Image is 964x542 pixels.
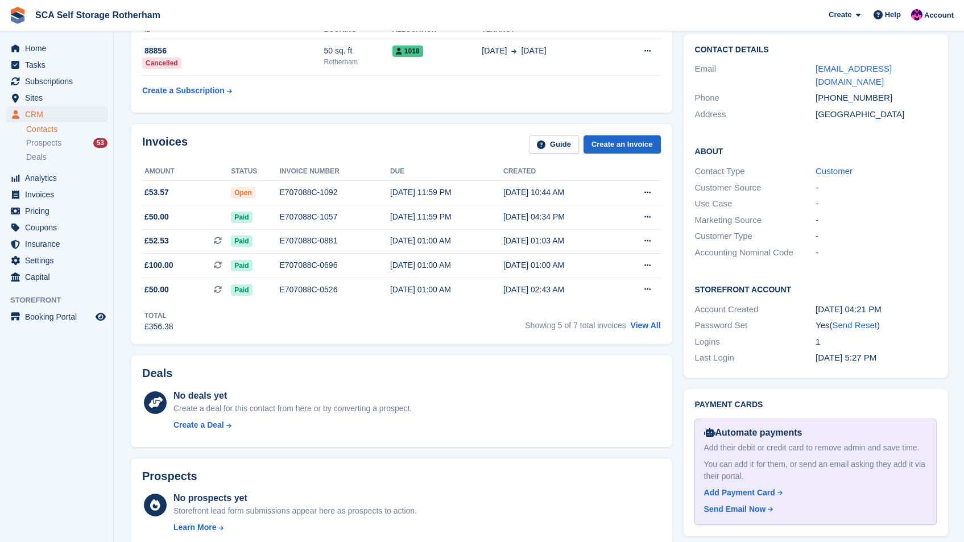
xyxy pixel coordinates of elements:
[279,163,390,181] th: Invoice number
[26,138,61,148] span: Prospects
[816,64,892,86] a: [EMAIL_ADDRESS][DOMAIN_NAME]
[142,367,172,380] h2: Deals
[695,145,937,156] h2: About
[173,389,412,403] div: No deals yet
[231,260,252,271] span: Paid
[26,151,107,163] a: Deals
[695,165,816,178] div: Contact Type
[25,90,93,106] span: Sites
[695,214,816,227] div: Marketing Source
[885,9,901,20] span: Help
[816,303,937,316] div: [DATE] 04:21 PM
[695,400,937,409] h2: Payment cards
[390,187,503,198] div: [DATE] 11:59 PM
[704,458,927,482] div: You can add it for them, or send an email asking they add it via their portal.
[390,284,503,296] div: [DATE] 01:00 AM
[173,505,417,517] div: Storefront lead form submissions appear here as prospects to action.
[390,211,503,223] div: [DATE] 11:59 PM
[695,319,816,332] div: Password Set
[816,214,937,227] div: -
[6,187,107,202] a: menu
[26,152,47,163] span: Deals
[830,320,880,330] span: ( )
[144,187,169,198] span: £53.57
[9,7,26,24] img: stora-icon-8386f47178a22dfd0bd8f6a31ec36ba5ce8667c1dd55bd0f319d3a0aa187defe.svg
[695,246,816,259] div: Accounting Nominal Code
[25,106,93,122] span: CRM
[6,170,107,186] a: menu
[26,124,107,135] a: Contacts
[144,284,169,296] span: £50.00
[25,40,93,56] span: Home
[503,211,617,223] div: [DATE] 04:34 PM
[911,9,922,20] img: Sam Chapman
[173,522,417,533] a: Learn More
[142,57,181,69] div: Cancelled
[173,419,224,431] div: Create a Deal
[6,90,107,106] a: menu
[695,283,937,295] h2: Storefront Account
[279,187,390,198] div: E707088C-1092
[324,45,392,57] div: 50 sq. ft
[25,309,93,325] span: Booking Portal
[704,442,927,454] div: Add their debit or credit card to remove admin and save time.
[231,212,252,223] span: Paid
[142,80,232,101] a: Create a Subscription
[833,320,877,330] a: Send Reset
[704,426,927,440] div: Automate payments
[142,470,197,483] h2: Prospects
[631,321,661,330] a: View All
[25,170,93,186] span: Analytics
[695,63,816,88] div: Email
[503,259,617,271] div: [DATE] 01:00 AM
[25,73,93,89] span: Subscriptions
[173,419,412,431] a: Create a Deal
[25,203,93,219] span: Pricing
[816,108,937,121] div: [GEOGRAPHIC_DATA]
[6,57,107,73] a: menu
[695,336,816,349] div: Logins
[231,163,279,181] th: Status
[390,259,503,271] div: [DATE] 01:00 AM
[816,246,937,259] div: -
[695,45,937,55] h2: Contact Details
[173,403,412,415] div: Create a deal for this contact from here or by converting a prospect.
[10,295,113,306] span: Storefront
[695,303,816,316] div: Account Created
[231,235,252,247] span: Paid
[173,491,417,505] div: No prospects yet
[144,259,173,271] span: £100.00
[144,321,173,333] div: £356.38
[695,181,816,195] div: Customer Source
[142,85,225,97] div: Create a Subscription
[6,73,107,89] a: menu
[6,203,107,219] a: menu
[695,108,816,121] div: Address
[503,284,617,296] div: [DATE] 02:43 AM
[6,220,107,235] a: menu
[6,40,107,56] a: menu
[816,319,937,332] div: Yes
[25,269,93,285] span: Capital
[816,197,937,210] div: -
[25,57,93,73] span: Tasks
[144,235,169,247] span: £52.53
[816,336,937,349] div: 1
[482,45,507,57] span: [DATE]
[704,487,922,499] a: Add Payment Card
[279,211,390,223] div: E707088C-1057
[816,353,876,362] time: 2025-06-02 16:27:03 UTC
[503,235,617,247] div: [DATE] 01:03 AM
[695,92,816,105] div: Phone
[695,230,816,243] div: Customer Type
[584,135,661,154] a: Create an Invoice
[173,522,216,533] div: Learn More
[695,351,816,365] div: Last Login
[231,187,255,198] span: Open
[142,135,188,154] h2: Invoices
[521,45,546,57] span: [DATE]
[816,166,853,176] a: Customer
[695,197,816,210] div: Use Case
[279,284,390,296] div: E707088C-0526
[704,487,775,499] div: Add Payment Card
